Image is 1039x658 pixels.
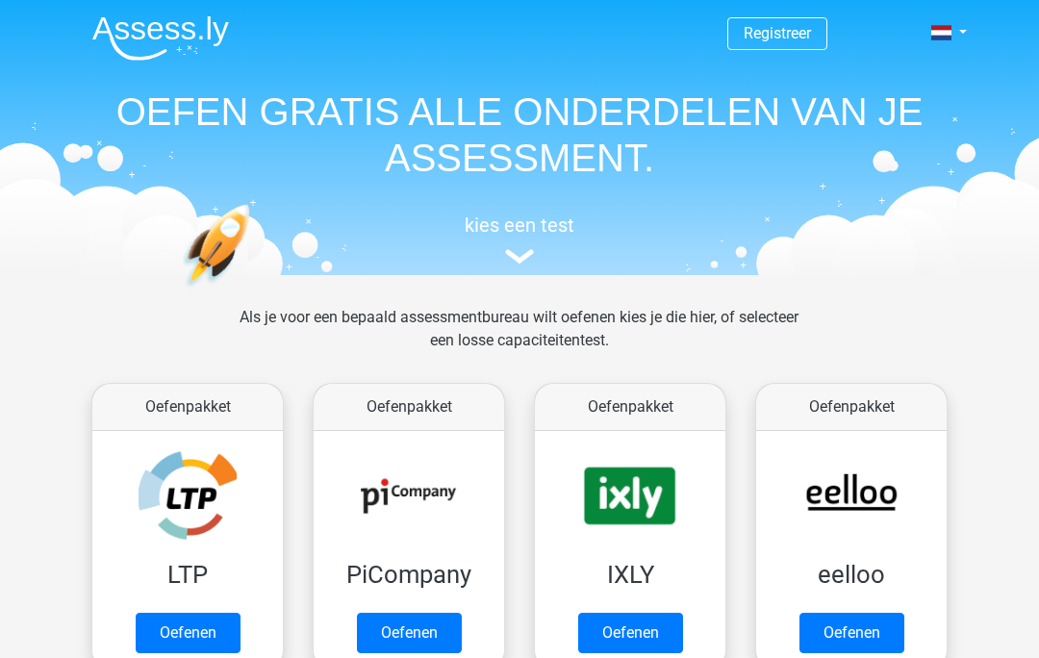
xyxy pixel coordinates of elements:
a: kies een test [77,214,962,265]
img: assessment [505,249,534,264]
h5: kies een test [77,214,962,237]
img: Assessly [92,15,229,61]
img: oefenen [183,204,324,378]
div: Als je voor een bepaald assessmentbureau wilt oefenen kies je die hier, of selecteer een losse ca... [224,306,814,375]
a: Oefenen [357,613,462,653]
a: Oefenen [799,613,904,653]
a: Oefenen [136,613,241,653]
a: Registreer [744,24,811,42]
h1: OEFEN GRATIS ALLE ONDERDELEN VAN JE ASSESSMENT. [77,89,962,181]
a: Oefenen [578,613,683,653]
